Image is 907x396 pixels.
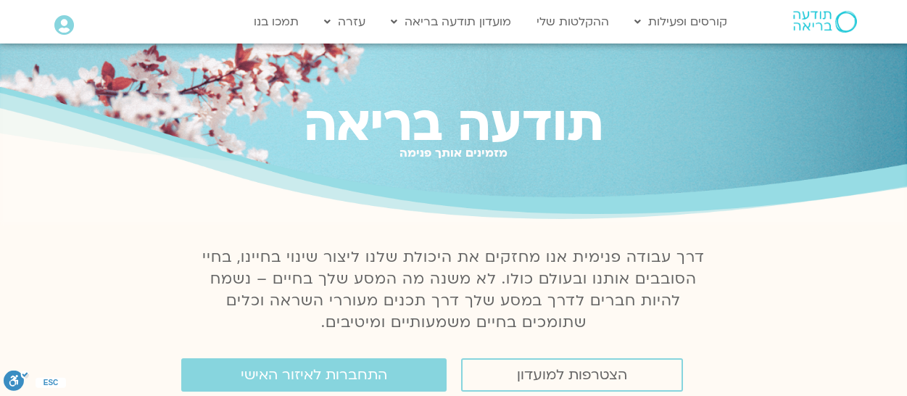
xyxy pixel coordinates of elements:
[517,367,627,383] span: הצטרפות למועדון
[241,367,387,383] span: התחברות לאיזור האישי
[461,358,683,392] a: הצטרפות למועדון
[793,11,857,33] img: תודעה בריאה
[194,247,713,334] p: דרך עבודה פנימית אנו מחזקים את היכולת שלנו ליצור שינוי בחיינו, בחיי הסובבים אותנו ובעולם כולו. לא...
[181,358,447,392] a: התחברות לאיזור האישי
[247,8,306,36] a: תמכו בנו
[627,8,734,36] a: קורסים ופעילות
[384,8,518,36] a: מועדון תודעה בריאה
[317,8,373,36] a: עזרה
[529,8,616,36] a: ההקלטות שלי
